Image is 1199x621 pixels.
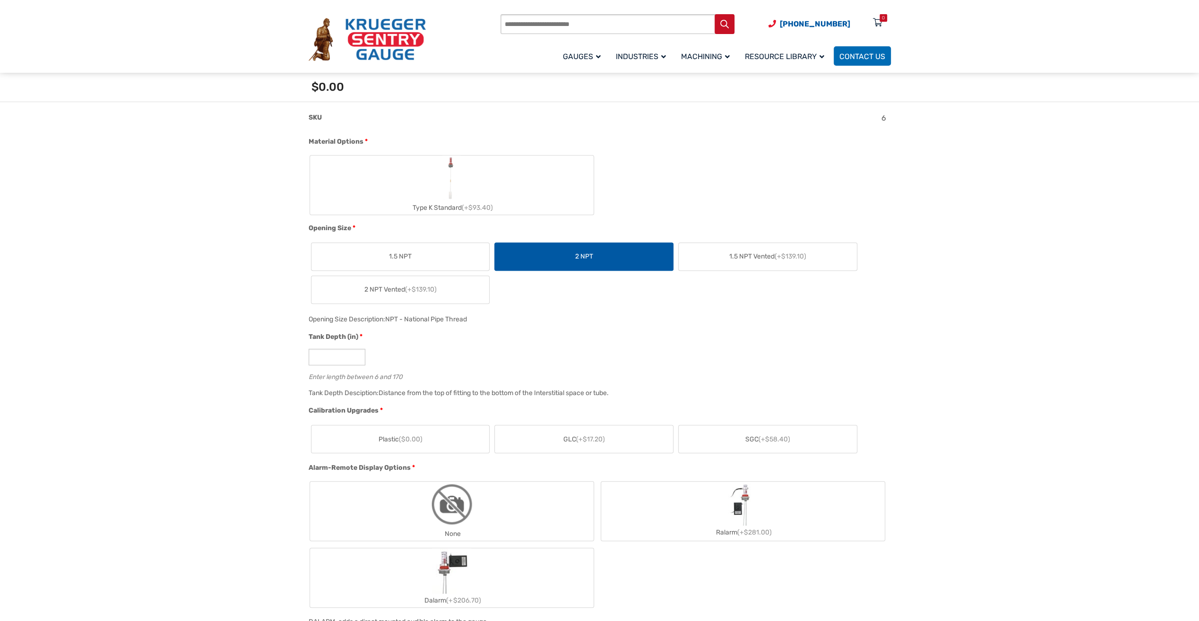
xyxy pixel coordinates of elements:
span: Tank Depth (in) [309,333,358,341]
span: Opening Size Description: [309,315,385,323]
span: Gauges [563,52,601,61]
span: $0.00 [311,80,344,94]
div: Type K Standard [310,201,594,215]
span: (+$139.10) [775,252,806,260]
div: None [310,527,594,541]
img: Leak Detection Gauge [442,155,461,201]
span: (+$58.40) [759,435,790,443]
span: (+$281.00) [737,528,772,536]
span: Alarm-Remote Display Options [309,464,411,472]
span: SKU [309,113,322,121]
a: Phone Number (920) 434-8860 [768,18,850,30]
span: Material Options [309,138,363,146]
span: Calibration Upgrades [309,406,379,414]
span: Contact Us [839,52,885,61]
span: (+$139.10) [405,285,436,293]
span: 1.5 NPT [389,251,412,261]
span: Machining [681,52,730,61]
div: Dalarm [310,594,594,607]
span: SGC [745,434,790,444]
label: Type K Standard [310,155,594,215]
a: Gauges [557,45,610,67]
span: (+$206.70) [446,596,481,604]
div: NPT - National Pipe Thread [385,315,467,323]
label: None [310,482,594,541]
span: Industries [616,52,666,61]
abbr: required [360,332,362,342]
label: Dalarm [310,548,594,607]
div: Distance from the top of fitting to the bottom of the Interstitial space or tube. [379,389,609,397]
span: Opening Size [309,224,351,232]
span: 6 [881,113,886,122]
div: 0 [882,14,885,22]
a: Resource Library [739,45,834,67]
abbr: required [380,405,383,415]
span: Tank Depth Desciption: [309,389,379,397]
a: Machining [675,45,739,67]
abbr: required [365,137,368,147]
img: Krueger Sentry Gauge [309,18,426,61]
span: 2 NPT Vented [364,285,436,294]
span: GLC [563,434,605,444]
span: (+$93.40) [462,204,493,212]
span: [PHONE_NUMBER] [780,19,850,28]
span: Resource Library [745,52,824,61]
span: ($0.00) [398,435,422,443]
label: Ralarm [601,483,885,539]
span: 1.5 NPT Vented [729,251,806,261]
a: Contact Us [834,46,891,66]
span: (+$17.20) [576,435,605,443]
abbr: required [353,223,355,233]
abbr: required [412,463,415,473]
a: Industries [610,45,675,67]
div: Ralarm [601,526,885,539]
span: Plastic [378,434,422,444]
div: Enter length between 6 and 170 [309,371,886,380]
span: 2 NPT [575,251,593,261]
